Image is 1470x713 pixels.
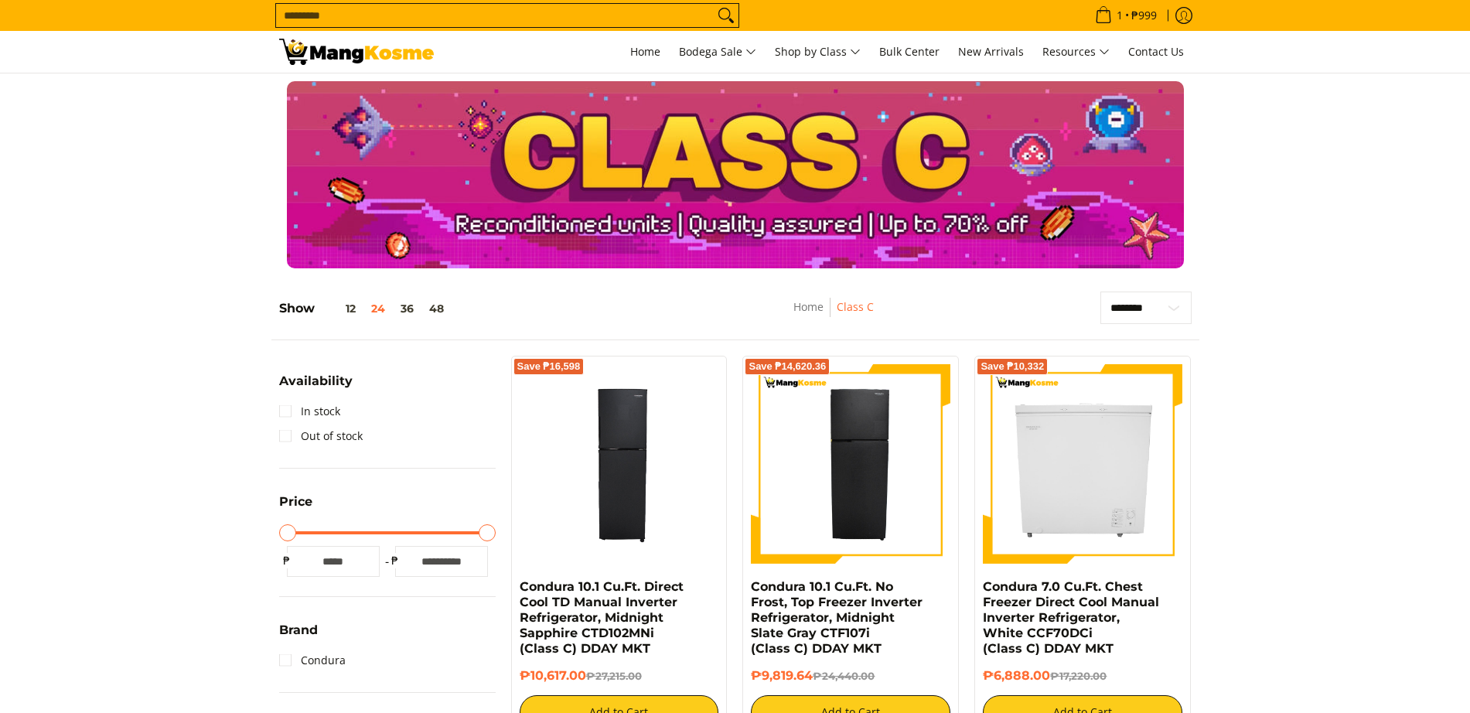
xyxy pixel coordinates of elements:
h6: ₱6,888.00 [983,668,1182,684]
a: Home [793,299,824,314]
a: Condura 10.1 Cu.Ft. No Frost, Top Freezer Inverter Refrigerator, Midnight Slate Gray CTF107i (Cla... [751,579,923,656]
a: In stock [279,399,340,424]
a: Condura 10.1 Cu.Ft. Direct Cool TD Manual Inverter Refrigerator, Midnight Sapphire CTD102MNi (Cla... [520,579,684,656]
span: Save ₱10,332 [981,362,1044,371]
h6: ₱9,819.64 [751,668,950,684]
span: Bodega Sale [679,43,756,62]
h5: Show [279,301,452,316]
img: Class C Home &amp; Business Appliances: Up to 70% Off l Mang Kosme [279,39,434,65]
a: Out of stock [279,424,363,449]
img: Condura 7.0 Cu.Ft. Chest Freezer Direct Cool Manual Inverter Refrigerator, White CCF70DCi (Class ... [983,364,1182,564]
span: 1 [1114,10,1125,21]
a: Shop by Class [767,31,868,73]
summary: Open [279,624,318,648]
img: Condura 10.1 Cu.Ft. Direct Cool TD Manual Inverter Refrigerator, Midnight Sapphire CTD102MNi (Cla... [520,364,719,564]
a: New Arrivals [950,31,1032,73]
h6: ₱10,617.00 [520,668,719,684]
del: ₱17,220.00 [1050,670,1107,682]
nav: Breadcrumbs [698,298,969,333]
button: Search [714,4,738,27]
a: Condura [279,648,346,673]
a: Condura 7.0 Cu.Ft. Chest Freezer Direct Cool Manual Inverter Refrigerator, White CCF70DCi (Class ... [983,579,1159,656]
a: Bulk Center [871,31,947,73]
a: Class C [837,299,874,314]
span: Resources [1042,43,1110,62]
del: ₱24,440.00 [813,670,875,682]
summary: Open [279,375,353,399]
span: ₱999 [1129,10,1159,21]
span: Save ₱16,598 [517,362,581,371]
span: New Arrivals [958,44,1024,59]
a: Home [622,31,668,73]
a: Resources [1035,31,1117,73]
img: Condura 10.1 Cu.Ft. No Frost, Top Freezer Inverter Refrigerator, Midnight Slate Gray CTF107i (Cla... [751,364,950,564]
a: Contact Us [1120,31,1192,73]
button: 36 [393,302,421,315]
summary: Open [279,496,312,520]
span: ₱ [279,553,295,568]
nav: Main Menu [449,31,1192,73]
span: ₱ [387,553,403,568]
span: Home [630,44,660,59]
span: Save ₱14,620.36 [749,362,826,371]
a: Bodega Sale [671,31,764,73]
span: • [1090,7,1161,24]
button: 12 [315,302,363,315]
span: Price [279,496,312,508]
span: Availability [279,375,353,387]
del: ₱27,215.00 [586,670,642,682]
button: 24 [363,302,393,315]
span: Brand [279,624,318,636]
span: Bulk Center [879,44,940,59]
button: 48 [421,302,452,315]
span: Contact Us [1128,44,1184,59]
span: Shop by Class [775,43,861,62]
